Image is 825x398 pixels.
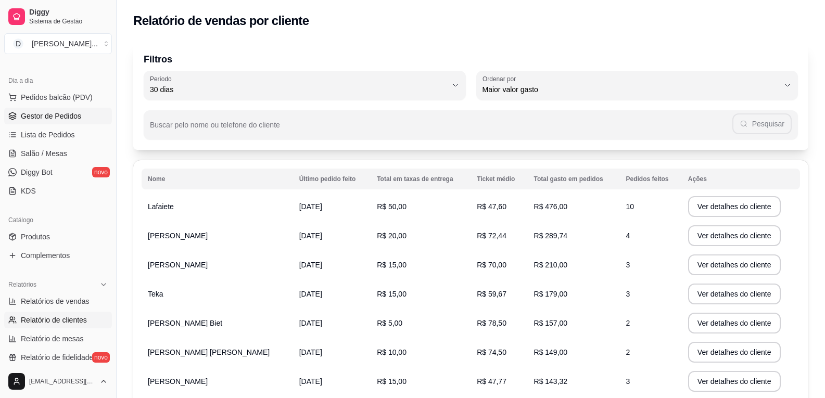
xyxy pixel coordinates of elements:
[144,71,466,100] button: Período30 dias
[477,202,506,211] span: R$ 47,60
[21,92,93,102] span: Pedidos balcão (PDV)
[148,261,208,269] span: [PERSON_NAME]
[21,186,36,196] span: KDS
[4,330,112,347] a: Relatório de mesas
[688,371,781,392] button: Ver detalhes do cliente
[626,290,630,298] span: 3
[534,261,568,269] span: R$ 210,00
[688,342,781,363] button: Ver detalhes do cliente
[483,84,780,95] span: Maior valor gasto
[148,348,270,356] span: [PERSON_NAME] [PERSON_NAME]
[477,261,506,269] span: R$ 70,00
[144,52,798,67] p: Filtros
[21,148,67,159] span: Salão / Mesas
[4,126,112,143] a: Lista de Pedidos
[4,228,112,245] a: Produtos
[476,71,798,100] button: Ordenar porMaior valor gasto
[21,167,53,177] span: Diggy Bot
[688,196,781,217] button: Ver detalhes do cliente
[299,348,322,356] span: [DATE]
[4,89,112,106] button: Pedidos balcão (PDV)
[477,319,506,327] span: R$ 78,50
[688,254,781,275] button: Ver detalhes do cliente
[4,164,112,181] a: Diggy Botnovo
[4,145,112,162] a: Salão / Mesas
[626,377,630,386] span: 3
[471,169,527,189] th: Ticket médio
[477,377,506,386] span: R$ 47,77
[21,352,93,363] span: Relatório de fidelidade
[148,377,208,386] span: [PERSON_NAME]
[150,124,732,134] input: Buscar pelo nome ou telefone do cliente
[477,348,506,356] span: R$ 74,50
[8,280,36,289] span: Relatórios
[619,169,681,189] th: Pedidos feitos
[477,290,506,298] span: R$ 59,67
[626,348,630,356] span: 2
[4,369,112,394] button: [EMAIL_ADDRESS][DOMAIN_NAME]
[483,74,519,83] label: Ordenar por
[148,202,174,211] span: Lafaiete
[148,232,208,240] span: [PERSON_NAME]
[688,313,781,333] button: Ver detalhes do cliente
[299,319,322,327] span: [DATE]
[377,348,407,356] span: R$ 10,00
[150,74,175,83] label: Período
[150,84,447,95] span: 30 dias
[21,111,81,121] span: Gestor de Pedidos
[534,377,568,386] span: R$ 143,32
[29,8,108,17] span: Diggy
[4,247,112,264] a: Complementos
[371,169,471,189] th: Total em taxas de entrega
[377,290,407,298] span: R$ 15,00
[4,349,112,366] a: Relatório de fidelidadenovo
[377,232,407,240] span: R$ 20,00
[29,17,108,25] span: Sistema de Gestão
[4,212,112,228] div: Catálogo
[21,250,70,261] span: Complementos
[21,315,87,325] span: Relatório de clientes
[21,296,90,306] span: Relatórios de vendas
[4,4,112,29] a: DiggySistema de Gestão
[534,202,568,211] span: R$ 476,00
[688,225,781,246] button: Ver detalhes do cliente
[682,169,800,189] th: Ações
[293,169,371,189] th: Último pedido feito
[133,12,309,29] h2: Relatório de vendas por cliente
[377,261,407,269] span: R$ 15,00
[299,377,322,386] span: [DATE]
[626,261,630,269] span: 3
[29,377,95,386] span: [EMAIL_ADDRESS][DOMAIN_NAME]
[21,130,75,140] span: Lista de Pedidos
[32,38,98,49] div: [PERSON_NAME] ...
[21,333,84,344] span: Relatório de mesas
[377,377,407,386] span: R$ 15,00
[4,293,112,310] a: Relatórios de vendas
[377,202,407,211] span: R$ 50,00
[626,202,634,211] span: 10
[148,290,163,298] span: Teka
[299,290,322,298] span: [DATE]
[299,232,322,240] span: [DATE]
[534,348,568,356] span: R$ 149,00
[534,319,568,327] span: R$ 157,00
[626,232,630,240] span: 4
[4,183,112,199] a: KDS
[4,33,112,54] button: Select a team
[528,169,620,189] th: Total gasto em pedidos
[534,290,568,298] span: R$ 179,00
[142,169,293,189] th: Nome
[377,319,402,327] span: R$ 5,00
[21,232,50,242] span: Produtos
[626,319,630,327] span: 2
[4,312,112,328] a: Relatório de clientes
[13,38,23,49] span: D
[4,72,112,89] div: Dia a dia
[534,232,568,240] span: R$ 289,74
[299,202,322,211] span: [DATE]
[4,108,112,124] a: Gestor de Pedidos
[477,232,506,240] span: R$ 72,44
[148,319,222,327] span: [PERSON_NAME] Biet
[688,284,781,304] button: Ver detalhes do cliente
[299,261,322,269] span: [DATE]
